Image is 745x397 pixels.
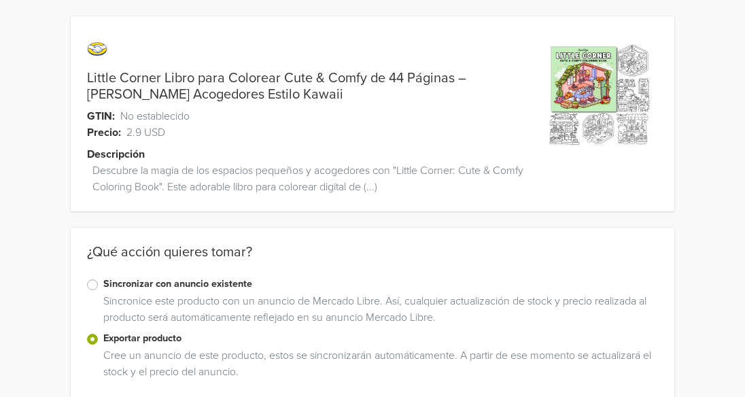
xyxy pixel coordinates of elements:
[98,293,658,331] div: Sincronice este producto con un anuncio de Mercado Libre. Así, cualquier actualización de stock y...
[120,108,190,124] span: No establecido
[87,70,523,103] a: Little Corner Libro para Colorear Cute & Comfy de 44 Páginas – [PERSON_NAME] Acogedores Estilo Ka...
[87,146,145,162] span: Descripción
[103,277,658,292] label: Sincronizar con anuncio existente
[87,108,115,124] span: GTIN:
[103,331,658,346] label: Exportar producto
[87,124,121,141] span: Precio:
[548,44,651,146] img: product_image
[92,162,540,195] span: Descubre la magia de los espacios pequeños y acogedores con "Little Corner: Cute & Comfy Coloring...
[126,124,165,141] span: 2.9 USD
[71,244,674,277] div: ¿Qué acción quieres tomar?
[98,347,658,385] div: Cree un anuncio de este producto, estos se sincronizarán automáticamente. A partir de ese momento...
